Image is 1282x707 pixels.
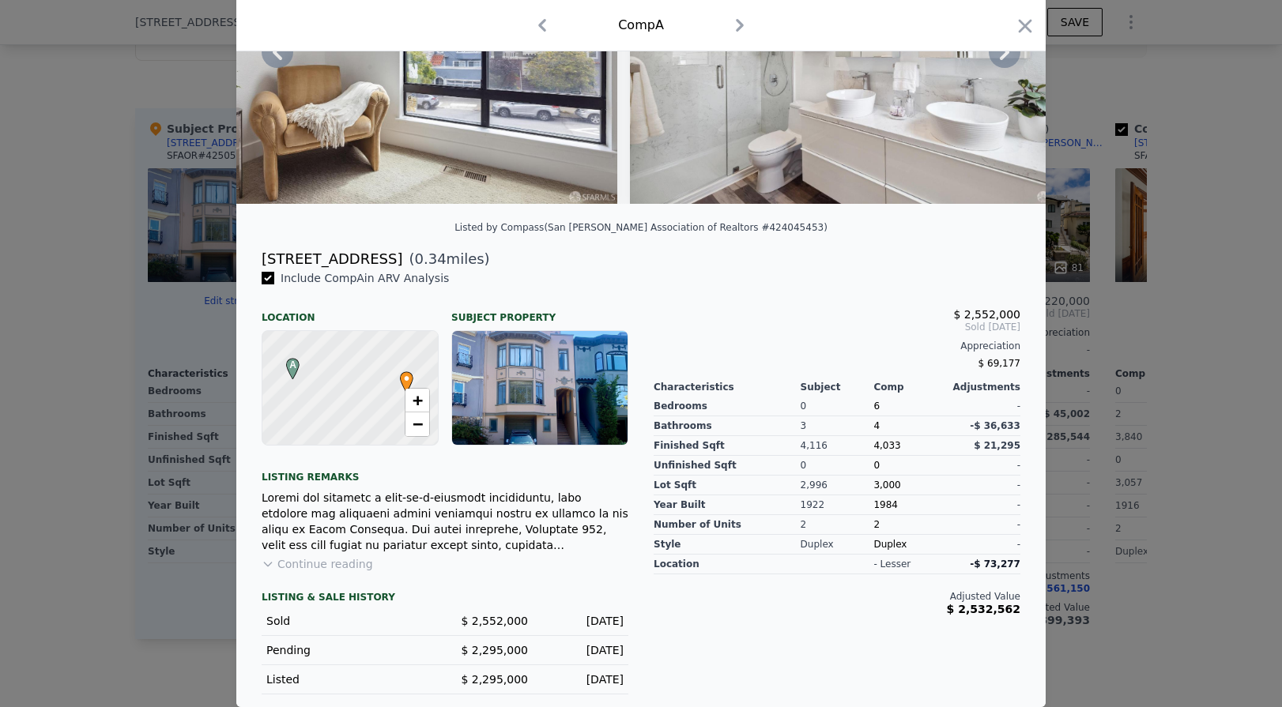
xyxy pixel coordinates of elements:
span: − [413,414,423,434]
a: Zoom out [405,412,429,436]
div: Pending [266,642,432,658]
div: Unfinished Sqft [654,456,801,476]
div: [STREET_ADDRESS] [262,248,402,270]
div: - [947,456,1020,476]
div: Subject [801,381,874,393]
div: • [396,371,405,381]
div: 4 [873,416,947,436]
span: ( miles) [402,248,489,270]
div: Adjusted Value [654,590,1020,603]
div: Sold [266,613,432,629]
div: - [947,535,1020,555]
div: Bedrooms [654,397,801,416]
span: $ 69,177 [978,358,1020,369]
span: Sold [DATE] [654,321,1020,333]
div: Lot Sqft [654,476,801,495]
div: Listed by Compass (San [PERSON_NAME] Association of Realtors #424045453) [454,222,828,233]
div: Loremi dol sitametc a elit-se-d-eiusmodt incididuntu, labo etdolore mag aliquaeni admini veniamqu... [262,490,628,553]
div: 3 [801,416,874,436]
span: 0.34 [415,250,447,267]
div: 2 [801,515,874,535]
div: Duplex [873,535,947,555]
span: A [282,358,304,372]
div: Duplex [801,535,874,555]
div: LISTING & SALE HISTORY [262,591,628,607]
div: - [947,476,1020,495]
div: Year Built [654,495,801,515]
div: 1922 [801,495,874,515]
span: $ 2,295,000 [461,644,528,656]
span: 6 [873,401,880,412]
span: 0 [873,460,880,471]
div: Comp [873,381,947,393]
div: Appreciation [654,340,1020,352]
div: 1984 [873,495,947,515]
div: - lesser [873,558,911,570]
span: -$ 36,633 [970,420,1020,431]
button: Continue reading [262,556,373,572]
div: Listed [266,671,432,687]
span: + [413,390,423,410]
div: - [947,515,1020,535]
div: Adjustments [947,381,1020,393]
div: [DATE] [541,613,624,629]
div: 2,996 [801,476,874,495]
span: • [396,367,417,390]
div: [DATE] [541,671,624,687]
span: $ 21,295 [974,440,1020,451]
div: Listing remarks [262,458,628,483]
span: $ 2,552,000 [461,615,528,627]
span: $ 2,295,000 [461,673,528,686]
div: location [654,555,801,574]
span: Include Comp A in ARV Analysis [274,272,455,284]
div: Location [262,299,439,324]
span: 3,000 [873,479,900,491]
div: Style [654,535,801,555]
div: 2 [873,515,947,535]
div: - [947,397,1020,416]
div: [DATE] [541,642,624,658]
span: -$ 73,277 [970,558,1020,570]
a: Zoom in [405,389,429,412]
div: 4,116 [801,436,874,456]
div: Comp A [618,16,664,35]
div: Characteristics [654,381,801,393]
div: - [947,495,1020,515]
div: Finished Sqft [654,436,801,456]
div: 0 [801,397,874,416]
span: $ 2,552,000 [953,308,1020,321]
div: Number of Units [654,515,801,535]
div: 0 [801,456,874,476]
div: Subject Property [451,299,628,324]
div: A [282,358,292,367]
span: $ 2,532,562 [947,603,1020,615]
span: 4,033 [873,440,900,451]
div: Bathrooms [654,416,801,436]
